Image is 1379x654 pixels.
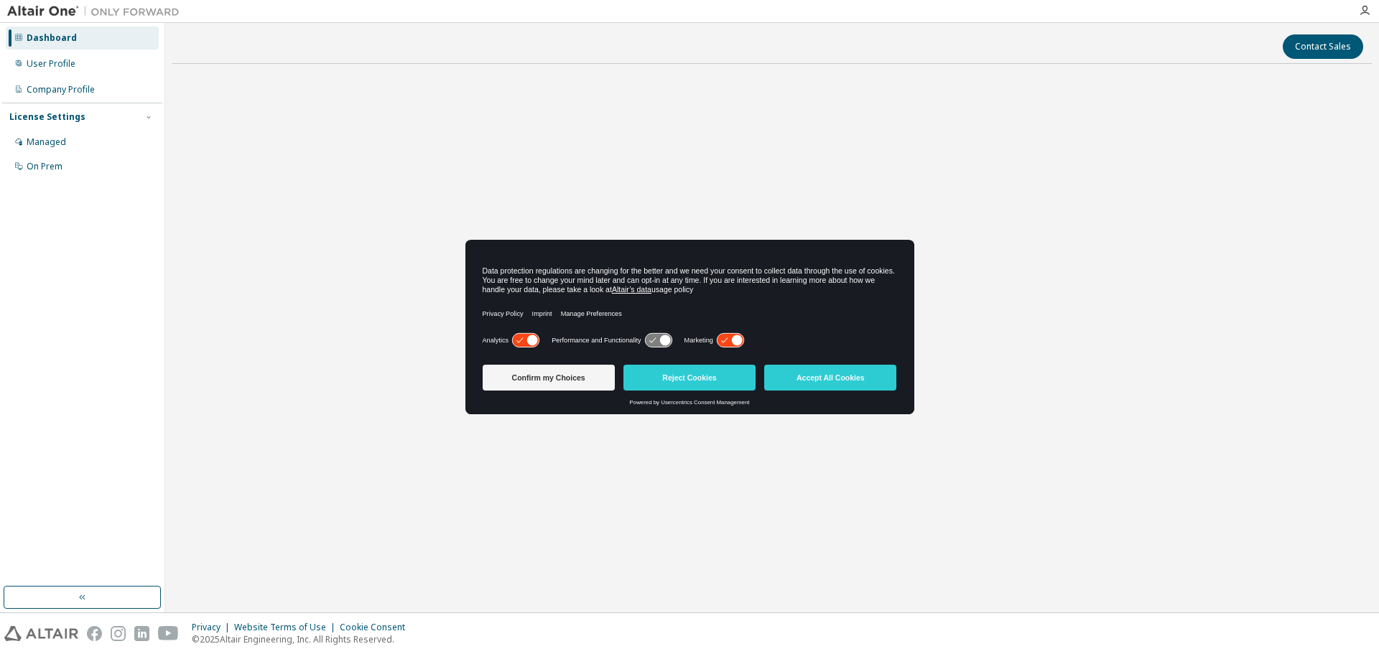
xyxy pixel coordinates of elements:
div: Managed [27,136,66,148]
button: Contact Sales [1283,34,1363,59]
div: License Settings [9,111,85,123]
img: youtube.svg [158,626,179,641]
img: linkedin.svg [134,626,149,641]
div: User Profile [27,58,75,70]
div: Company Profile [27,84,95,95]
div: On Prem [27,161,62,172]
div: Website Terms of Use [234,622,340,633]
p: © 2025 Altair Engineering, Inc. All Rights Reserved. [192,633,414,645]
img: instagram.svg [111,626,126,641]
div: Privacy [192,622,234,633]
div: Dashboard [27,32,77,44]
img: altair_logo.svg [4,626,78,641]
img: Altair One [7,4,187,19]
img: facebook.svg [87,626,102,641]
div: Cookie Consent [340,622,414,633]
